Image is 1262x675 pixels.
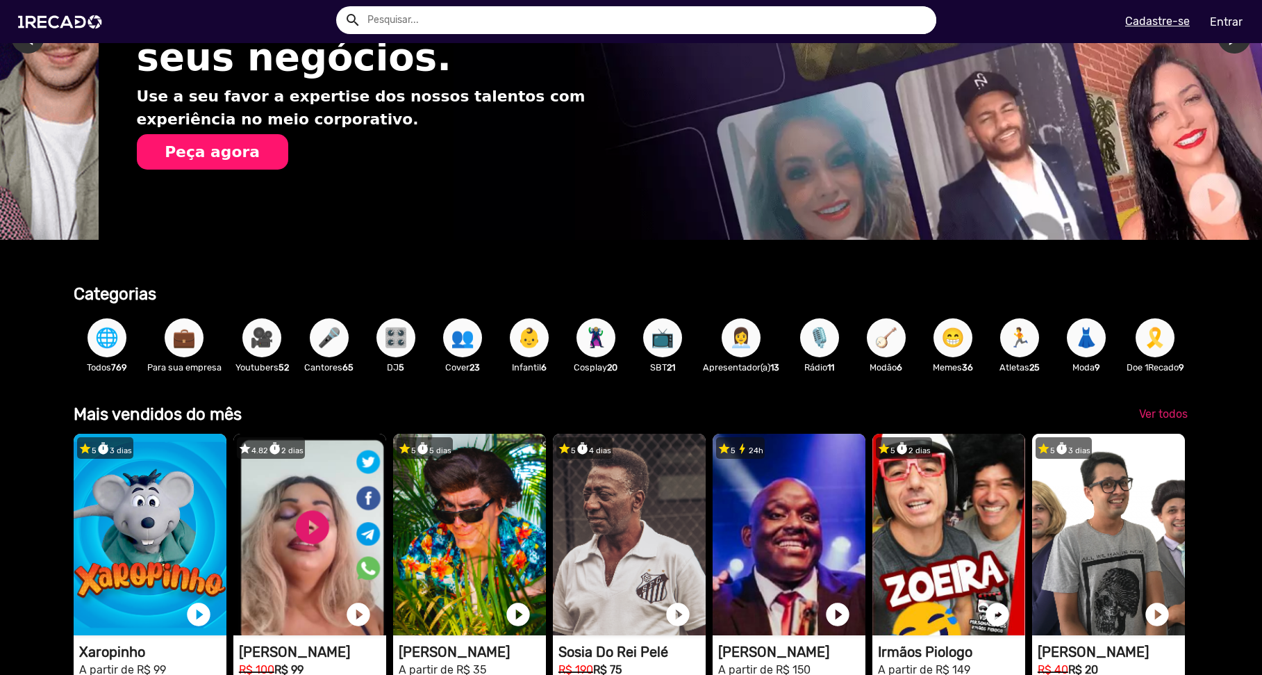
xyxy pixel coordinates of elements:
button: 📺 [643,318,682,357]
b: Categorias [74,284,156,304]
b: 6 [897,362,902,373]
p: Cover [436,361,489,374]
a: play_circle_filled [664,601,692,628]
span: 😁 [941,318,965,357]
h1: [PERSON_NAME] [399,644,546,660]
b: 769 [111,362,127,373]
span: 🎗️ [1143,318,1167,357]
b: 9 [1095,362,1100,373]
p: Memes [927,361,979,374]
b: 25 [1029,362,1040,373]
span: 👩‍💼 [729,318,753,357]
button: 🎤 [310,318,349,357]
h1: Xaropinho [79,644,226,660]
video: 1RECADO vídeos dedicados para fãs e empresas [553,434,706,635]
b: 36 [962,362,973,373]
p: Modão [860,361,913,374]
button: 🪕 [867,318,906,357]
span: 👗 [1074,318,1098,357]
b: 13 [770,362,779,373]
span: Ver todos [1139,407,1188,421]
video: 1RECADO vídeos dedicados para fãs e empresas [1032,434,1185,635]
mat-icon: Example home icon [344,12,361,29]
button: Peça agora [137,134,288,170]
span: 🪕 [874,318,898,357]
b: 9 [1179,362,1184,373]
a: play_circle_filled [824,601,852,628]
button: 🎗️ [1136,318,1174,357]
h1: [PERSON_NAME] [718,644,865,660]
b: 65 [342,362,354,373]
u: Cadastre-se [1125,15,1190,28]
span: 🎛️ [384,318,408,357]
p: Youtubers [235,361,289,374]
video: 1RECADO vídeos dedicados para fãs e empresas [393,434,546,635]
button: Example home icon [340,7,364,31]
span: 🎥 [250,318,274,357]
button: 😁 [933,318,972,357]
p: Use a seu favor a expertise dos nossos talentos com experiência no meio corporativo. [137,86,642,131]
video: 1RECADO vídeos dedicados para fãs e empresas [713,434,865,635]
p: SBT [636,361,689,374]
b: 23 [470,362,480,373]
b: Mais vendidos do mês [74,405,242,424]
span: 🌐 [95,318,119,357]
video: 1RECADO vídeos dedicados para fãs e empresas [872,434,1025,635]
h1: [PERSON_NAME] [239,644,386,660]
p: Atletas [993,361,1046,374]
p: Moda [1060,361,1113,374]
span: 🎤 [317,318,341,357]
button: 🏃 [1000,318,1039,357]
button: 🎥 [242,318,281,357]
h1: Sosia Do Rei Pelé [558,644,706,660]
a: play_circle_filled [344,601,372,628]
a: play_circle_filled [983,601,1011,628]
b: 11 [827,362,834,373]
button: 👶 [510,318,549,357]
p: Cosplay [570,361,622,374]
p: Infantil [503,361,556,374]
input: Pesquisar... [357,6,936,34]
span: 👶 [517,318,541,357]
button: 💼 [165,318,204,357]
p: Todos [81,361,133,374]
span: 📺 [651,318,674,357]
p: Apresentador(a) [703,361,779,374]
b: 20 [607,362,617,373]
b: 5 [399,362,404,373]
a: Entrar [1201,10,1252,34]
button: 👩‍💼 [722,318,761,357]
h1: [PERSON_NAME] [1038,644,1185,660]
span: 💼 [172,318,196,357]
a: play_circle_filled [185,601,213,628]
button: 👥 [443,318,482,357]
b: 52 [279,362,289,373]
button: 🦹🏼‍♀️ [576,318,615,357]
p: Para sua empresa [147,361,222,374]
span: 🏃 [1008,318,1031,357]
button: 👗 [1067,318,1106,357]
video: 1RECADO vídeos dedicados para fãs e empresas [233,434,386,635]
p: Doe 1Recado [1127,361,1184,374]
a: play_circle_filled [1143,601,1171,628]
h1: Irmãos Piologo [878,644,1025,660]
b: 21 [667,362,675,373]
a: play_circle_filled [504,601,532,628]
span: 🦹🏼‍♀️ [584,318,608,357]
video: 1RECADO vídeos dedicados para fãs e empresas [74,434,226,635]
p: Rádio [793,361,846,374]
button: 🎙️ [800,318,839,357]
button: 🎛️ [376,318,415,357]
button: 🌐 [88,318,126,357]
p: DJ [370,361,422,374]
b: 6 [541,362,547,373]
span: 🎙️ [808,318,831,357]
span: 👥 [451,318,474,357]
p: Cantores [303,361,356,374]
